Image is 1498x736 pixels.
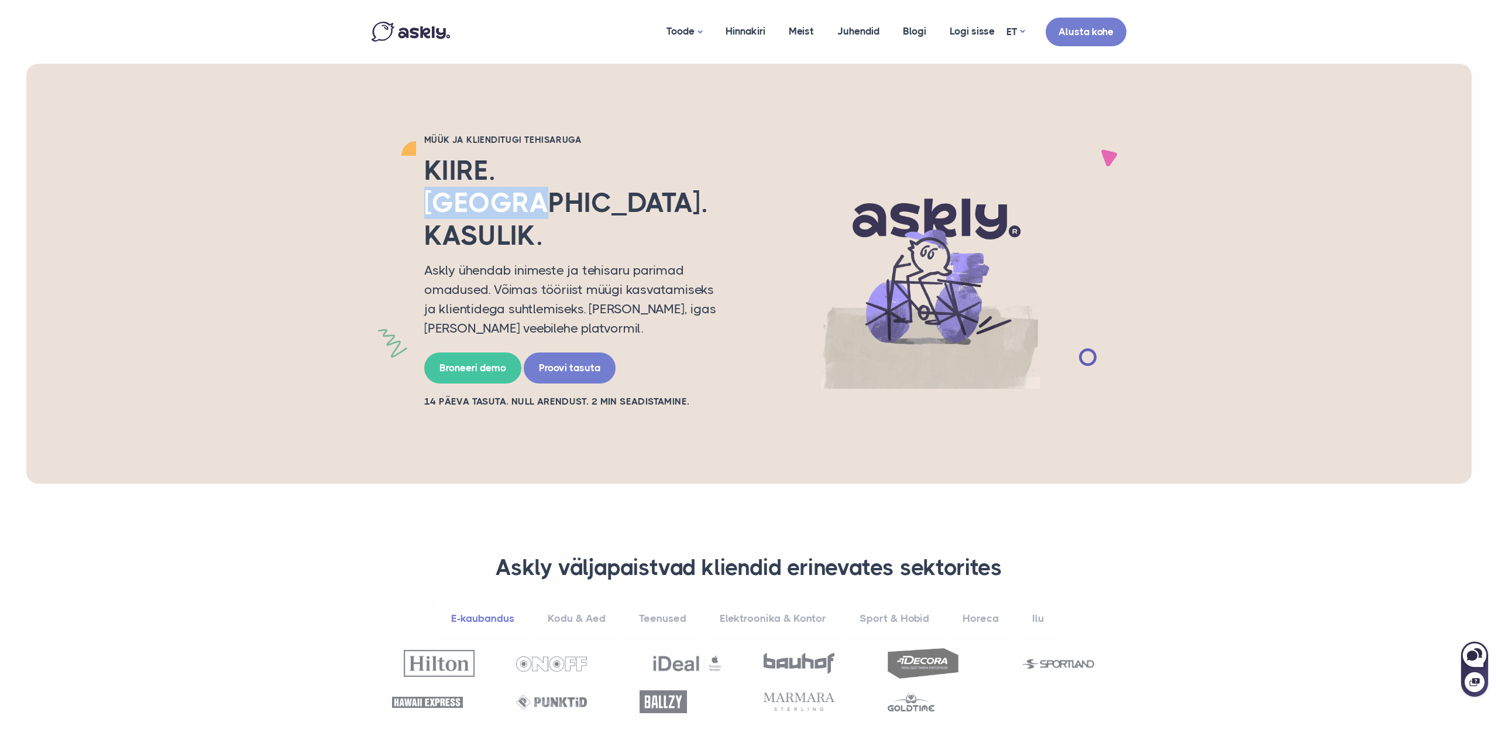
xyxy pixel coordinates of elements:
[1017,603,1059,635] a: Ilu
[777,3,826,60] a: Meist
[1460,639,1489,698] iframe: Askly chat
[947,603,1014,635] a: Horeca
[424,395,729,408] h2: 14 PÄEVA TASUTA. NULL ARENDUST. 2 MIN SEADISTAMINE.
[844,603,944,635] a: Sport & Hobid
[424,261,729,338] p: Askly ühendab inimeste ja tehisaru parimad omadused. Võimas tööriist müügi kasvatamiseks ja klien...
[938,3,1006,60] a: Logi sisse
[424,352,521,384] a: Broneeri demo
[746,159,1115,389] img: AI multilingual chat
[891,3,938,60] a: Blogi
[714,3,777,60] a: Hinnakiri
[372,22,450,42] img: Askly
[764,693,834,711] img: Marmara Sterling
[888,692,935,711] img: Goldtime
[1006,23,1025,40] a: ET
[516,656,587,672] img: OnOff
[524,352,616,384] a: Proovi tasuta
[705,603,841,635] a: Elektroonika & Kontor
[655,3,714,61] a: Toode
[424,155,729,252] h2: Kiire. [GEOGRAPHIC_DATA]. Kasulik.
[764,653,834,674] img: Bauhof
[1046,18,1126,46] a: Alusta kohe
[1023,659,1094,669] img: Sportland
[826,3,891,60] a: Juhendid
[532,603,621,635] a: Kodu & Aed
[624,603,702,635] a: Teenused
[386,554,1112,582] h3: Askly väljapaistvad kliendid erinevates sektorites
[392,697,463,708] img: Hawaii Express
[652,650,723,677] img: Ideal
[436,603,530,635] a: E-kaubandus
[424,134,729,146] h2: Müük ja klienditugi tehisaruga
[516,695,587,710] img: Punktid
[404,650,475,676] img: Hilton
[640,690,687,713] img: Ballzy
